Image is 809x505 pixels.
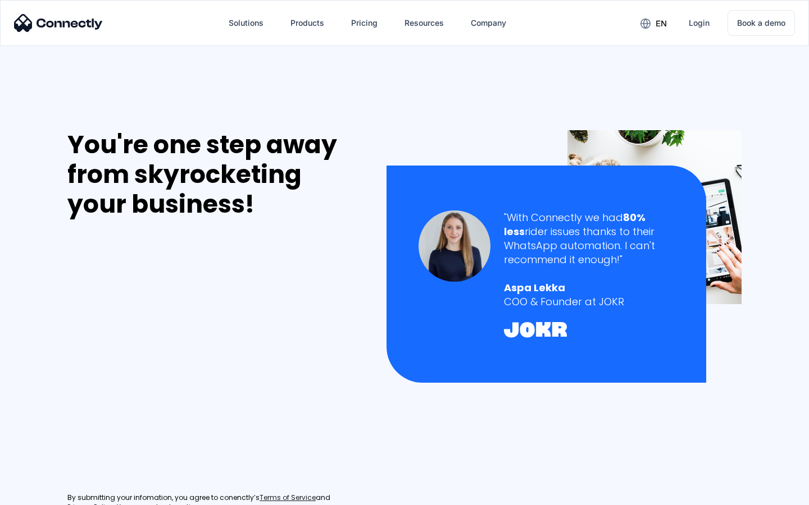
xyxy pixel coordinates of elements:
[351,15,378,31] div: Pricing
[689,15,710,31] div: Login
[229,15,263,31] div: Solutions
[504,210,646,238] strong: 80% less
[680,10,719,36] a: Login
[260,493,316,503] a: Terms of Service
[504,281,565,295] strong: Aspa Lekka
[404,15,444,31] div: Resources
[504,210,674,267] div: "With Connectly we had rider issues thanks to their WhatsApp automation. I can't recommend it eno...
[728,10,795,36] a: Book a demo
[11,485,67,501] aside: Language selected: English
[290,15,324,31] div: Products
[67,232,236,480] iframe: Form 0
[471,15,506,31] div: Company
[14,14,103,32] img: Connectly Logo
[656,16,667,31] div: en
[342,10,387,36] a: Pricing
[22,485,67,501] ul: Language list
[504,295,674,309] div: COO & Founder at JOKR
[67,130,363,219] div: You're one step away from skyrocketing your business!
